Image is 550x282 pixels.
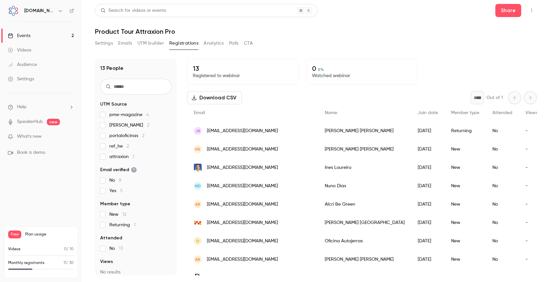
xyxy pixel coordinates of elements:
span: 12 [122,212,126,217]
button: Share [495,4,521,17]
button: Download CSV [187,91,242,104]
span: [EMAIL_ADDRESS][DOMAIN_NAME] [207,146,278,153]
span: Views [100,258,113,265]
a: SpeakerHub [17,118,43,125]
span: [EMAIL_ADDRESS][DOMAIN_NAME] [207,201,278,208]
span: [PERSON_NAME] [109,122,149,129]
button: UTM builder [137,38,164,49]
p: Monthly registrants [8,260,45,266]
div: - [519,158,544,177]
div: New [445,250,486,269]
div: Settings [8,76,34,82]
span: 5 [120,189,123,193]
div: [DATE] [411,213,445,232]
span: Plan usage [25,232,74,237]
div: No [486,213,519,232]
p: 13 [193,65,293,72]
span: ref_he [109,143,129,150]
span: No [109,245,123,252]
div: - [519,232,544,250]
span: Views [525,111,538,115]
span: HS [195,146,200,152]
button: Registrations [169,38,198,49]
p: Watched webinar [312,72,412,79]
div: [DATE] [411,122,445,140]
div: [PERSON_NAME] [PERSON_NAME] [318,122,411,140]
div: [PERSON_NAME] [PERSON_NAME] [318,140,411,158]
span: UTM Source [100,101,127,108]
span: [EMAIL_ADDRESS][DOMAIN_NAME] [207,164,278,171]
span: [EMAIL_ADDRESS][DOMAIN_NAME] [207,238,278,245]
div: New [445,158,486,177]
div: No [486,250,519,269]
span: Yes [109,188,123,194]
p: Registered to webinar [193,72,293,79]
span: What's new [17,133,42,140]
p: Videos [8,246,21,252]
div: Videos [8,47,31,53]
span: pme-magazine [109,111,149,118]
div: Nuno Dias [318,177,411,195]
p: Out of 1 [486,94,503,101]
span: JS [195,128,200,134]
span: [EMAIL_ADDRESS][DOMAIN_NAME] [207,274,278,281]
div: Search for videos or events [101,7,166,14]
div: New [445,195,486,213]
div: [DATE] [411,158,445,177]
span: Name [325,111,337,115]
p: No results [100,269,172,275]
span: Email [194,111,205,115]
div: No [486,140,519,158]
span: [EMAIL_ADDRESS][DOMAIN_NAME] [207,256,278,263]
h1: Product Tour Attraxion Pro [95,28,537,35]
div: - [519,177,544,195]
div: Events [8,32,30,39]
div: No [486,177,519,195]
span: Book a demo [17,149,45,156]
span: attraxion [109,153,134,160]
span: 2 [142,133,144,138]
button: CTA [244,38,253,49]
div: Ines Loureiro [318,158,411,177]
div: [PERSON_NAME] [GEOGRAPHIC_DATA] [318,213,411,232]
div: - [519,195,544,213]
span: [EMAIL_ADDRESS][DOMAIN_NAME] [207,219,278,226]
span: Join date [418,111,438,115]
p: / 10 [64,246,74,252]
span: 4 [146,112,149,117]
div: New [445,177,486,195]
span: portaloficinas [109,132,144,139]
div: No [486,232,519,250]
span: O [196,238,199,244]
div: New [445,213,486,232]
span: [EMAIL_ADDRESS][DOMAIN_NAME] [207,128,278,134]
span: Attended [492,111,512,115]
span: 2 [147,123,149,128]
div: - [519,250,544,269]
p: 0 [312,65,412,72]
div: New [445,232,486,250]
span: AB [195,256,200,262]
span: Attended [100,235,122,241]
span: 11 [64,261,66,265]
span: No [109,177,121,184]
span: Free [8,231,21,238]
span: 13 [119,246,123,251]
div: [PERSON_NAME] [PERSON_NAME] [318,250,411,269]
img: AMT.Group [8,6,19,16]
div: [DATE] [411,195,445,213]
div: - [519,122,544,140]
div: Alcri Be Green [318,195,411,213]
div: Audience [8,61,37,68]
span: [EMAIL_ADDRESS][DOMAIN_NAME] [207,183,278,190]
div: - [519,213,544,232]
div: - [519,140,544,158]
img: jmsi.pt [194,219,202,227]
span: New [109,211,126,218]
button: Settings [95,38,113,49]
span: ND [195,183,201,189]
div: Oficina Autojerras [318,232,411,250]
span: Member type [451,111,479,115]
span: Help [17,104,27,111]
span: 0 % [318,67,324,72]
